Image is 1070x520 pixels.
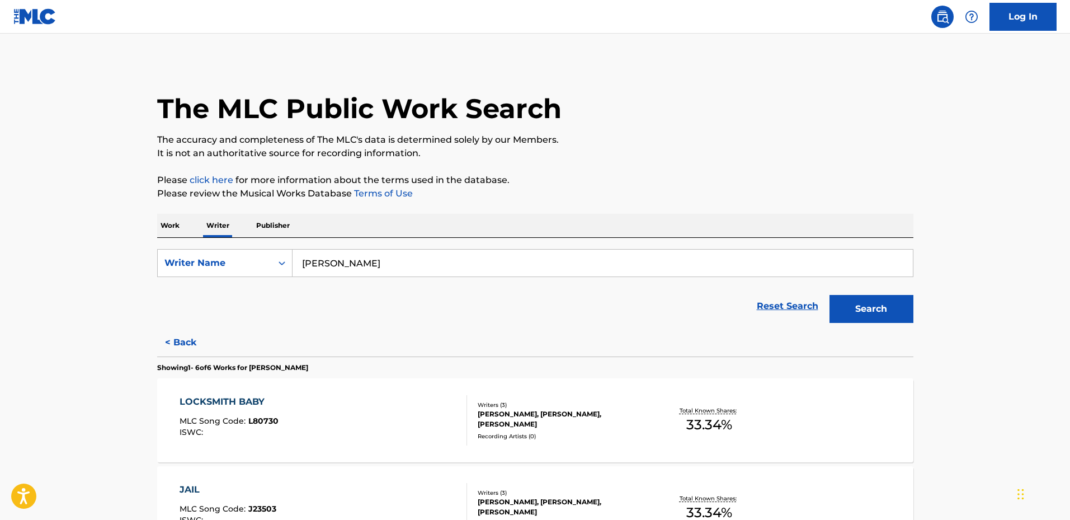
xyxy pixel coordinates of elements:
[989,3,1057,31] a: Log In
[157,363,308,373] p: Showing 1 - 6 of 6 Works for [PERSON_NAME]
[1017,477,1024,511] div: Drag
[478,489,647,497] div: Writers ( 3 )
[157,187,913,200] p: Please review the Musical Works Database
[203,214,233,237] p: Writer
[180,483,276,496] div: JAIL
[965,10,978,24] img: help
[478,432,647,441] div: Recording Artists ( 0 )
[253,214,293,237] p: Publisher
[478,409,647,429] div: [PERSON_NAME], [PERSON_NAME], [PERSON_NAME]
[936,10,949,24] img: search
[180,504,248,514] span: MLC Song Code :
[157,92,562,125] h1: The MLC Public Work Search
[157,174,913,187] p: Please for more information about the terms used in the database.
[180,416,248,426] span: MLC Song Code :
[680,406,739,415] p: Total Known Shares:
[157,147,913,160] p: It is not an authoritative source for recording information.
[248,504,276,514] span: J23503
[352,188,413,199] a: Terms of Use
[190,175,233,185] a: click here
[157,133,913,147] p: The accuracy and completeness of The MLC's data is determined solely by our Members.
[157,214,183,237] p: Work
[180,427,206,437] span: ISWC :
[960,6,983,28] div: Help
[248,416,279,426] span: L80730
[686,415,732,435] span: 33.34 %
[180,395,279,409] div: LOCKSMITH BABY
[478,401,647,409] div: Writers ( 3 )
[157,329,224,357] button: < Back
[157,249,913,329] form: Search Form
[751,294,824,318] a: Reset Search
[1014,466,1070,520] iframe: Chat Widget
[829,295,913,323] button: Search
[478,497,647,517] div: [PERSON_NAME], [PERSON_NAME], [PERSON_NAME]
[13,8,56,25] img: MLC Logo
[164,256,265,270] div: Writer Name
[931,6,954,28] a: Public Search
[680,494,739,503] p: Total Known Shares:
[157,378,913,462] a: LOCKSMITH BABYMLC Song Code:L80730ISWC:Writers (3)[PERSON_NAME], [PERSON_NAME], [PERSON_NAME]Reco...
